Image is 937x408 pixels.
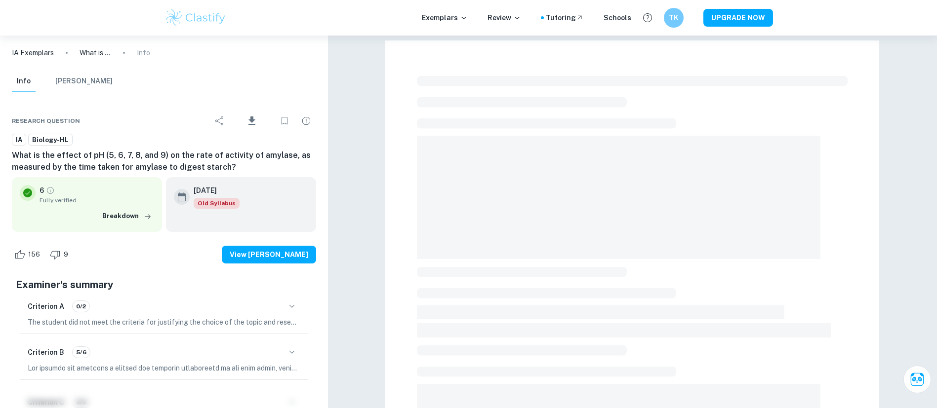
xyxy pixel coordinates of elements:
span: 5/6 [73,348,90,357]
button: TK [664,8,684,28]
p: What is the effect of pH (5, 6, 7, 8, and 9) on the rate of activity of amylase, as measured by t... [80,47,111,58]
a: Biology-HL [28,134,73,146]
span: 9 [58,250,74,260]
button: Info [12,71,36,92]
span: Fully verified [40,196,154,205]
div: Dislike [47,247,74,262]
h6: Criterion A [28,301,64,312]
span: IA [12,135,26,145]
h6: Criterion B [28,347,64,358]
div: Bookmark [275,111,294,131]
a: IA Exemplars [12,47,54,58]
p: Lor ipsumdo sit ametcons a elitsed doe temporin utlaboreetd ma ali enim admin, veniamquisn exerci... [28,363,300,373]
h5: Examiner's summary [16,277,312,292]
p: The student did not meet the criteria for justifying the choice of the topic and research questio... [28,317,300,328]
div: Report issue [296,111,316,131]
span: 156 [23,250,45,260]
p: 6 [40,185,44,196]
a: Grade fully verified [46,186,55,195]
button: UPGRADE NOW [703,9,773,27]
button: Help and Feedback [639,9,656,26]
button: Breakdown [100,209,154,223]
a: IA [12,134,26,146]
h6: TK [668,12,679,23]
img: Clastify logo [164,8,227,28]
button: Ask Clai [903,366,931,393]
button: View [PERSON_NAME] [222,246,316,263]
p: Info [137,47,150,58]
a: Tutoring [546,12,584,23]
h6: [DATE] [194,185,232,196]
div: Like [12,247,45,262]
div: Starting from the May 2025 session, the Biology IA requirements have changed. It's OK to refer to... [194,198,240,209]
p: Review [488,12,521,23]
span: 0/2 [73,302,89,311]
p: Exemplars [422,12,468,23]
div: Download [232,108,273,134]
button: [PERSON_NAME] [55,71,113,92]
span: Research question [12,116,80,125]
span: Biology-HL [29,135,72,145]
h6: What is the effect of pH (5, 6, 7, 8, and 9) on the rate of activity of amylase, as measured by t... [12,149,316,173]
a: Schools [604,12,631,23]
span: Old Syllabus [194,198,240,209]
div: Share [210,111,230,131]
